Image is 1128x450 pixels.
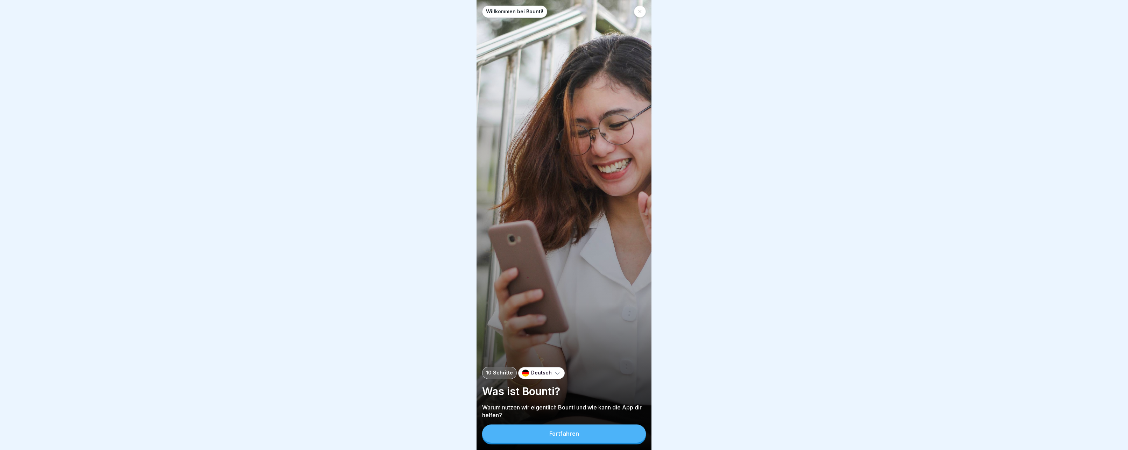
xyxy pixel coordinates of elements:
img: de.svg [522,370,529,377]
p: Deutsch [531,370,552,376]
button: Fortfahren [482,424,646,443]
p: Willkommen bei Bounti! [486,9,543,15]
p: Warum nutzen wir eigentlich Bounti und wie kann die App dir helfen? [482,403,646,419]
div: Fortfahren [549,430,579,437]
p: Was ist Bounti? [482,385,646,398]
p: 10 Schritte [486,370,513,376]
